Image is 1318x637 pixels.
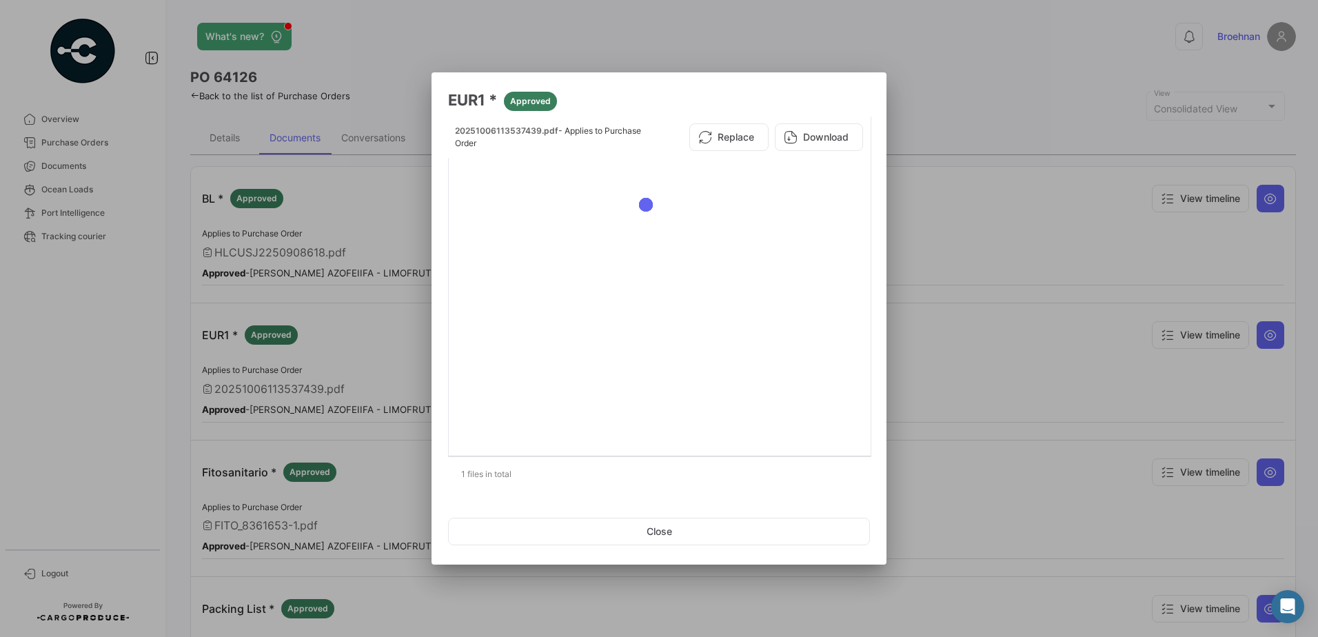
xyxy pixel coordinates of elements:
[448,457,870,492] div: 1 files in total
[1271,590,1304,623] div: Abrir Intercom Messenger
[455,125,558,136] span: 20251006113537439.pdf
[448,89,870,111] h3: EUR1 *
[510,95,551,108] span: Approved
[775,123,863,151] button: Download
[448,518,870,545] button: Close
[689,123,769,151] button: Replace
